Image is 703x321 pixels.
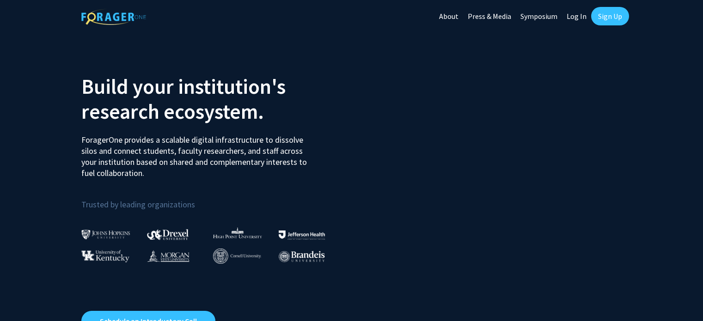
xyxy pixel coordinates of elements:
img: Cornell University [213,248,261,264]
p: ForagerOne provides a scalable digital infrastructure to dissolve silos and connect students, fac... [81,127,313,179]
img: High Point University [213,227,262,238]
img: University of Kentucky [81,250,129,262]
a: Sign Up [591,7,629,25]
iframe: Chat [7,279,39,314]
img: Johns Hopkins University [81,230,130,239]
h2: Build your institution's research ecosystem. [81,74,345,124]
img: ForagerOne Logo [81,9,146,25]
img: Thomas Jefferson University [279,230,325,239]
p: Trusted by leading organizations [81,186,345,212]
img: Drexel University [147,229,189,240]
img: Brandeis University [279,251,325,262]
img: Morgan State University [147,250,190,262]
